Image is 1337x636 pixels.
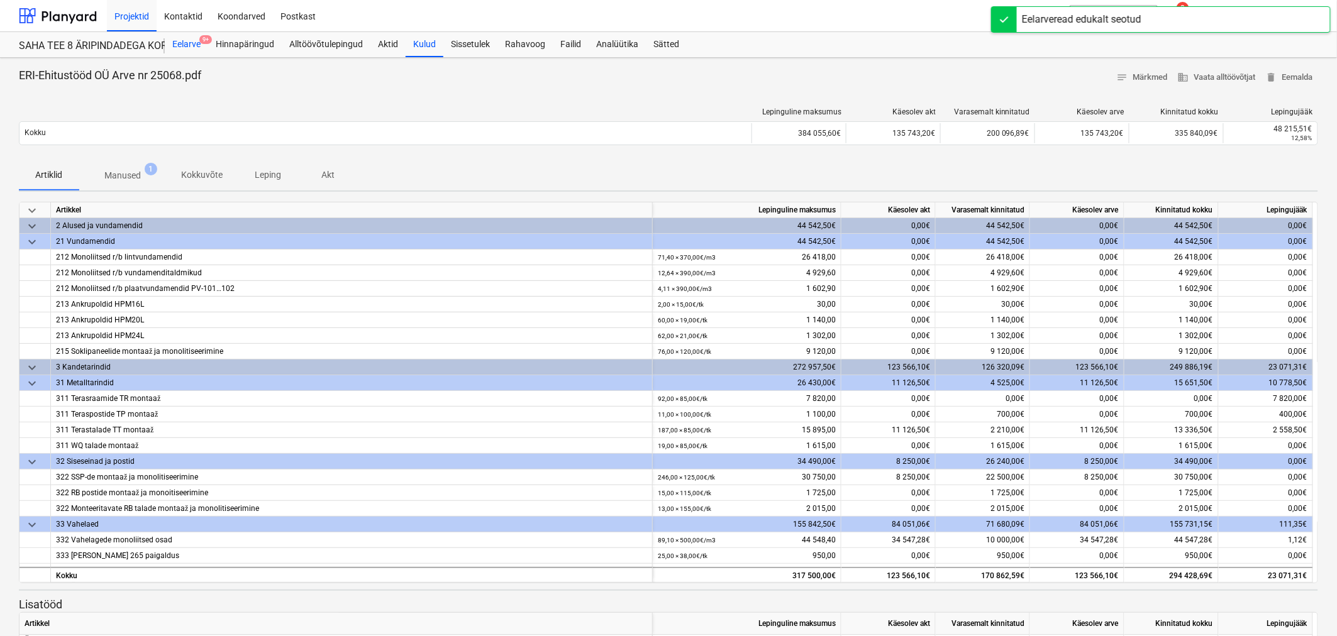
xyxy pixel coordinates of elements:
span: 1 140,00€ [1179,315,1213,324]
div: 7 820,00 [658,391,836,407]
span: 333 PETRA strong 265 paigaldus [56,551,179,560]
span: 1 615,00€ [1179,441,1213,450]
div: 1 602,90€ [936,281,1030,297]
div: 0,00€ [841,391,936,407]
span: 311 Teraspostide TP montaaž [56,410,158,419]
div: 71 680,09€ [936,517,1030,532]
div: Käesolev akt [841,613,936,635]
div: Käesolev arve [1040,107,1124,116]
a: Sätted [646,32,687,57]
span: 700,00€ [1185,410,1213,419]
div: 2 774,00€ [1030,564,1124,579]
a: Eelarve9+ [165,32,208,57]
span: 215 Soklipaneelide montaaž ja monolitiseerimine [56,347,223,356]
div: Failid [553,32,589,57]
div: Kokku [51,567,653,583]
div: 0,00€ [1224,548,1307,564]
div: 135 743,20€ [846,123,940,143]
small: 187,00 × 85,00€ / tk [658,427,711,434]
button: Vaata alltöövõtjat [1173,68,1261,87]
div: Kinnitatud kokku [1124,202,1219,218]
a: Rahavoog [497,32,553,57]
small: 13,00 × 155,00€ / tk [658,505,711,512]
div: 23 071,31€ [1224,568,1307,584]
div: 30,00€ [936,297,1030,312]
div: Varasemalt kinnitatud [936,202,1030,218]
div: 9 120,00 [658,344,836,359]
div: 317 500,00€ [653,567,841,583]
div: 0,00€ [1224,485,1307,501]
small: 15,00 × 115,00€ / tk [658,490,711,496]
div: 1 725,00 [658,485,836,501]
a: Aktid [370,32,406,57]
div: Varasemalt kinnitatud [946,107,1030,116]
span: 311 Terastalade TT montaaž [56,425,153,434]
span: 213 Ankrupoldid HPM16L [56,300,144,309]
div: 7 820,00€ [1224,391,1307,407]
a: Analüütika [589,32,646,57]
div: 44 542,50€ [936,218,1030,234]
div: 26 418,00 [658,249,836,265]
div: 0,00€ [1030,485,1124,501]
div: 2 015,00€ [936,501,1030,517]
span: 213 Ankrupoldid HPM24L [56,331,144,340]
a: Hinnapäringud [208,32,282,57]
div: 0,00€ [1224,265,1307,281]
div: 0,00€ [1030,344,1124,359]
div: 8 250,00€ [1030,454,1124,469]
div: 126 320,09€ [936,359,1030,375]
span: keyboard_arrow_down [25,454,40,469]
div: 0,00€ [841,485,936,501]
div: 34 490,00€ [653,454,841,469]
div: 0,00€ [1224,469,1307,485]
div: 0,00€ [1030,281,1124,297]
div: 11 126,50€ [841,422,936,438]
div: 0,00€ [1224,249,1307,265]
span: delete [1266,72,1277,83]
span: 322 SSP-de montaaž ja monolitiseerimine [56,473,198,481]
div: 34 547,28€ [841,532,936,548]
div: 135 743,20€ [1035,123,1129,143]
div: Kinnitatud kokku [1124,613,1219,635]
span: 213 Ankrupoldid HPM20L [56,315,144,324]
div: 10 000,00€ [936,532,1030,548]
span: 2 Alused ja vundamendid [56,221,143,230]
small: 92,00 × 85,00€ / tk [658,395,707,402]
p: Artiklid [34,168,64,182]
div: Lepingujääk [1229,107,1313,116]
a: Kulud [406,32,443,57]
div: 123 566,10€ [841,567,936,583]
div: 123 566,10€ [1030,567,1124,583]
div: 1 615,00 [658,438,836,454]
span: notes [1117,72,1128,83]
div: 8 250,00€ [841,454,936,469]
iframe: Chat Widget [1274,576,1337,636]
span: keyboard_arrow_down [25,234,40,249]
p: Akt [313,168,343,182]
div: 0,00€ [841,281,936,297]
span: 311 Terasraamide TR montaaž [56,394,160,403]
div: 44 542,50€ [653,218,841,234]
div: 0,00€ [1030,249,1124,265]
span: keyboard_arrow_down [25,203,40,218]
a: Sissetulek [443,32,497,57]
div: 30 750,00 [658,469,836,485]
div: 1 615,00€ [936,438,1030,454]
span: Märkmed [1117,70,1168,85]
div: 0,00€ [1030,234,1124,249]
div: Käesolev arve [1030,202,1124,218]
span: 332 Vahelagede monoliitsed osad [56,535,172,544]
div: 11 126,50€ [841,375,936,391]
div: 48 215,51€ [1229,124,1312,133]
p: Lisatööd [19,597,1318,612]
div: 249 886,19€ [1124,359,1219,375]
div: 30,00 [658,297,836,312]
small: 19,00 × 85,00€ / tk [658,442,707,449]
div: 0,00€ [841,297,936,312]
div: 700,00€ [936,407,1030,422]
div: 0,00€ [841,438,936,454]
a: Alltöövõtulepingud [282,32,370,57]
div: 272 957,50€ [653,359,841,375]
div: 4 525,00€ [936,375,1030,391]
